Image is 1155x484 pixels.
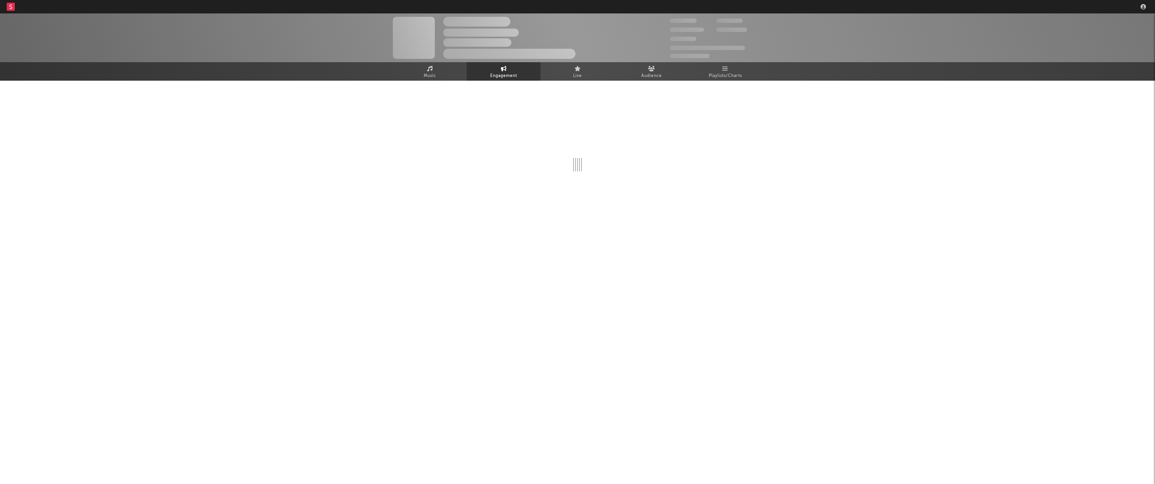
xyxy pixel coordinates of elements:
[716,28,747,32] span: 1.000.000
[490,72,517,80] span: Engagement
[641,72,662,80] span: Audience
[670,46,745,50] span: 50.000.000 Monthly Listeners
[467,62,541,81] a: Engagement
[716,18,743,23] span: 100.000
[670,37,696,41] span: 100.000
[670,28,704,32] span: 50.000.000
[709,72,742,80] span: Playlists/Charts
[670,54,709,58] span: Jump Score: 85.0
[670,18,697,23] span: 300.000
[393,62,467,81] a: Music
[614,62,688,81] a: Audience
[573,72,582,80] span: Live
[688,62,762,81] a: Playlists/Charts
[541,62,614,81] a: Live
[424,72,436,80] span: Music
